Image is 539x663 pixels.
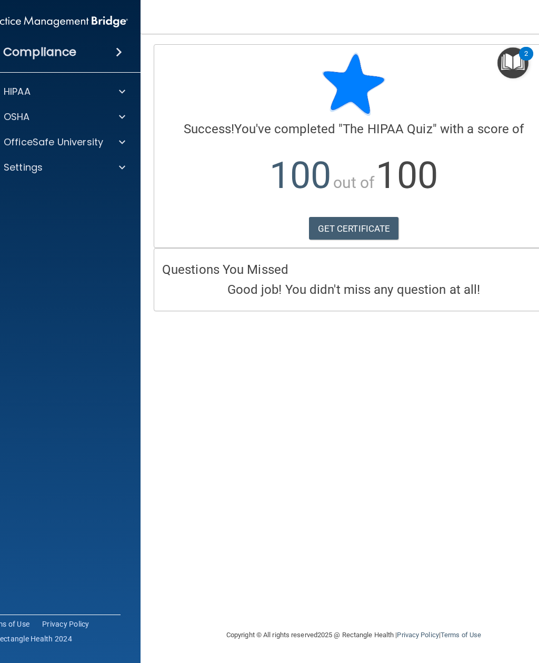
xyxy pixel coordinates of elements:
[4,111,30,123] p: OSHA
[376,154,437,197] span: 100
[4,136,103,149] p: OfficeSafe University
[269,154,331,197] span: 100
[42,619,89,629] a: Privacy Policy
[524,54,528,67] div: 2
[322,53,385,116] img: blue-star-rounded.9d042014.png
[441,631,481,639] a: Terms of Use
[309,217,399,240] a: GET CERTIFICATE
[333,173,375,192] span: out of
[343,122,432,136] span: The HIPAA Quiz
[184,122,235,136] span: Success!
[3,45,76,60] h4: Compliance
[397,631,438,639] a: Privacy Policy
[4,161,43,174] p: Settings
[497,47,528,78] button: Open Resource Center, 2 new notifications
[4,85,31,98] p: HIPAA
